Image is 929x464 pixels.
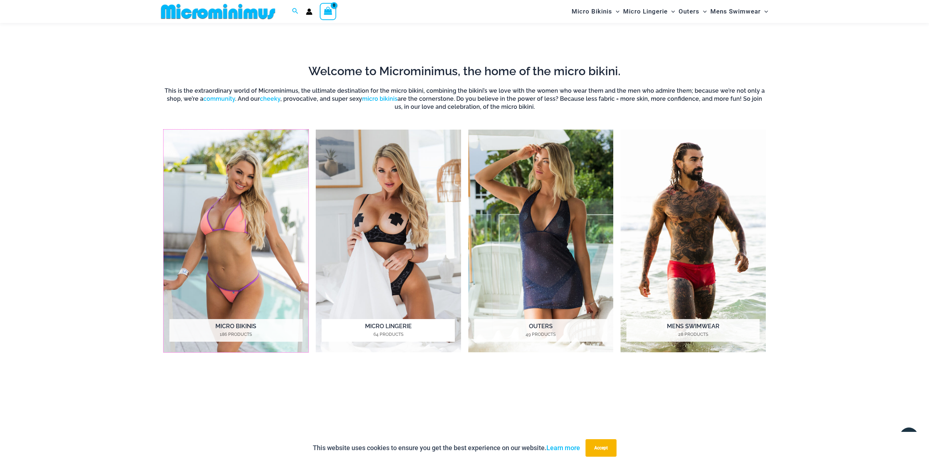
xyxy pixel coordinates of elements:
h2: Welcome to Microminimus, the home of the micro bikini. [164,64,766,79]
a: Mens SwimwearMenu ToggleMenu Toggle [709,2,770,21]
h2: Outers [474,319,607,342]
h2: Mens Swimwear [626,319,760,342]
img: Micro Bikinis [164,130,309,353]
p: This website uses cookies to ensure you get the best experience on our website. [313,442,580,453]
img: Micro Lingerie [316,130,461,353]
h2: Micro Bikinis [169,319,303,342]
button: Accept [586,439,617,457]
a: Visit product category Micro Bikinis [164,130,309,353]
a: Micro BikinisMenu ToggleMenu Toggle [570,2,621,21]
mark: 64 Products [322,331,455,338]
a: micro bikinis [362,95,398,102]
img: Mens Swimwear [621,130,766,353]
a: View Shopping Cart, empty [320,3,337,20]
a: Learn more [546,444,580,452]
img: MM SHOP LOGO FLAT [158,3,278,20]
a: Visit product category Outers [468,130,614,353]
span: Outers [679,2,699,21]
a: Micro LingerieMenu ToggleMenu Toggle [621,2,677,21]
mark: 186 Products [169,331,303,338]
span: Menu Toggle [612,2,619,21]
span: Menu Toggle [761,2,768,21]
span: Mens Swimwear [710,2,761,21]
iframe: TrustedSite Certified [164,372,766,426]
span: Menu Toggle [699,2,707,21]
h2: Micro Lingerie [322,319,455,342]
mark: 28 Products [626,331,760,338]
h6: This is the extraordinary world of Microminimus, the ultimate destination for the micro bikini, c... [164,87,766,111]
nav: Site Navigation [569,1,771,22]
a: OutersMenu ToggleMenu Toggle [677,2,709,21]
a: cheeky [260,95,280,102]
span: Menu Toggle [668,2,675,21]
img: Outers [468,130,614,353]
a: Visit product category Mens Swimwear [621,130,766,353]
a: Account icon link [306,8,312,15]
a: Visit product category Micro Lingerie [316,130,461,353]
a: Search icon link [292,7,299,16]
h4: have you seen [158,430,771,441]
a: community [203,95,235,102]
span: Micro Bikinis [572,2,612,21]
mark: 49 Products [474,331,607,338]
span: Micro Lingerie [623,2,668,21]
